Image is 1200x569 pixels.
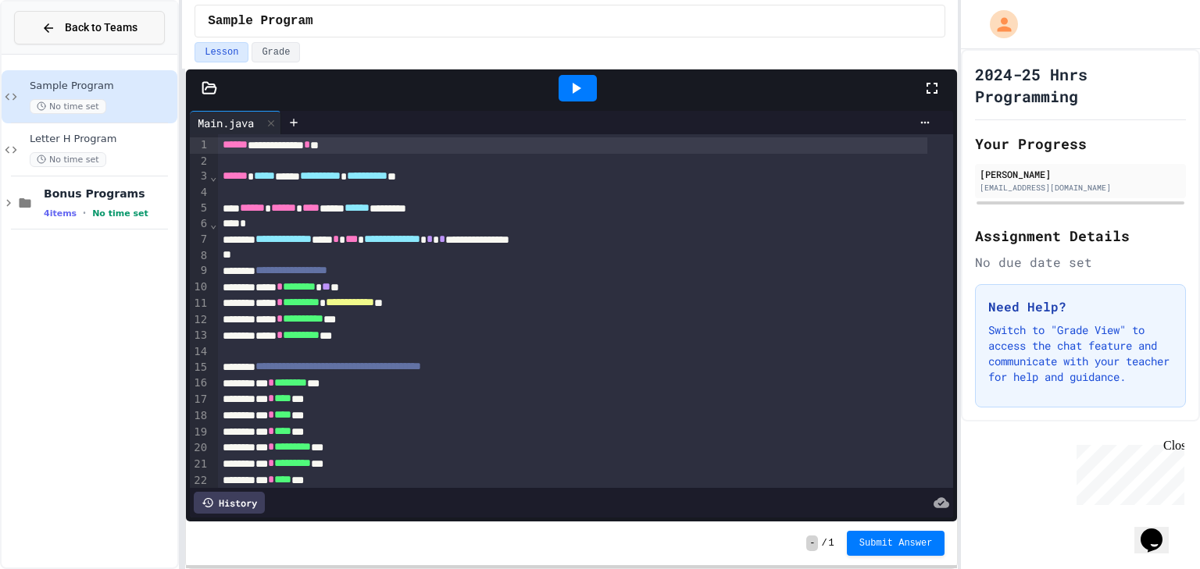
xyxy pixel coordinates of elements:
span: Letter H Program [30,133,174,146]
div: History [194,492,265,514]
div: 11 [190,296,209,312]
span: Submit Answer [859,537,933,549]
div: 4 [190,185,209,201]
div: 22 [190,473,209,489]
span: - [806,535,818,551]
span: Sample Program [30,80,174,93]
span: / [821,537,827,549]
span: Back to Teams [65,20,137,36]
span: 4 items [44,208,77,219]
div: 5 [190,201,209,217]
div: 10 [190,279,209,296]
span: Fold line [209,218,217,230]
div: 19 [190,425,209,441]
h1: 2024-25 Hnrs Programming [975,63,1186,107]
div: 12 [190,312,209,329]
div: 20 [190,440,209,457]
button: Lesson [195,42,248,62]
span: Fold line [209,170,217,183]
div: 17 [190,392,209,408]
iframe: chat widget [1070,439,1184,505]
div: 18 [190,408,209,425]
span: Sample Program [208,12,312,30]
div: 14 [190,344,209,360]
div: [EMAIL_ADDRESS][DOMAIN_NAME] [980,182,1181,194]
button: Submit Answer [847,531,945,556]
div: 3 [190,169,209,185]
iframe: chat widget [1134,507,1184,553]
div: 13 [190,328,209,344]
div: Main.java [190,111,281,134]
div: My Account [973,6,1022,42]
span: • [83,207,86,219]
div: 16 [190,375,209,392]
h2: Your Progress [975,133,1186,155]
div: Main.java [190,115,262,131]
span: No time set [92,208,148,219]
h3: Need Help? [988,297,1173,316]
div: [PERSON_NAME] [980,167,1181,181]
span: No time set [30,152,106,167]
button: Back to Teams [14,11,165,44]
div: Chat with us now!Close [6,6,108,99]
span: Bonus Programs [44,187,174,201]
span: 1 [829,537,834,549]
div: 2 [190,154,209,169]
button: Grade [252,42,300,62]
p: Switch to "Grade View" to access the chat feature and communicate with your teacher for help and ... [988,322,1173,385]
span: No time set [30,99,106,114]
div: 1 [190,137,209,154]
div: No due date set [975,253,1186,272]
div: 21 [190,457,209,473]
div: 7 [190,232,209,248]
div: 6 [190,216,209,232]
div: 15 [190,360,209,376]
div: 8 [190,248,209,264]
div: 9 [190,263,209,279]
h2: Assignment Details [975,225,1186,247]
